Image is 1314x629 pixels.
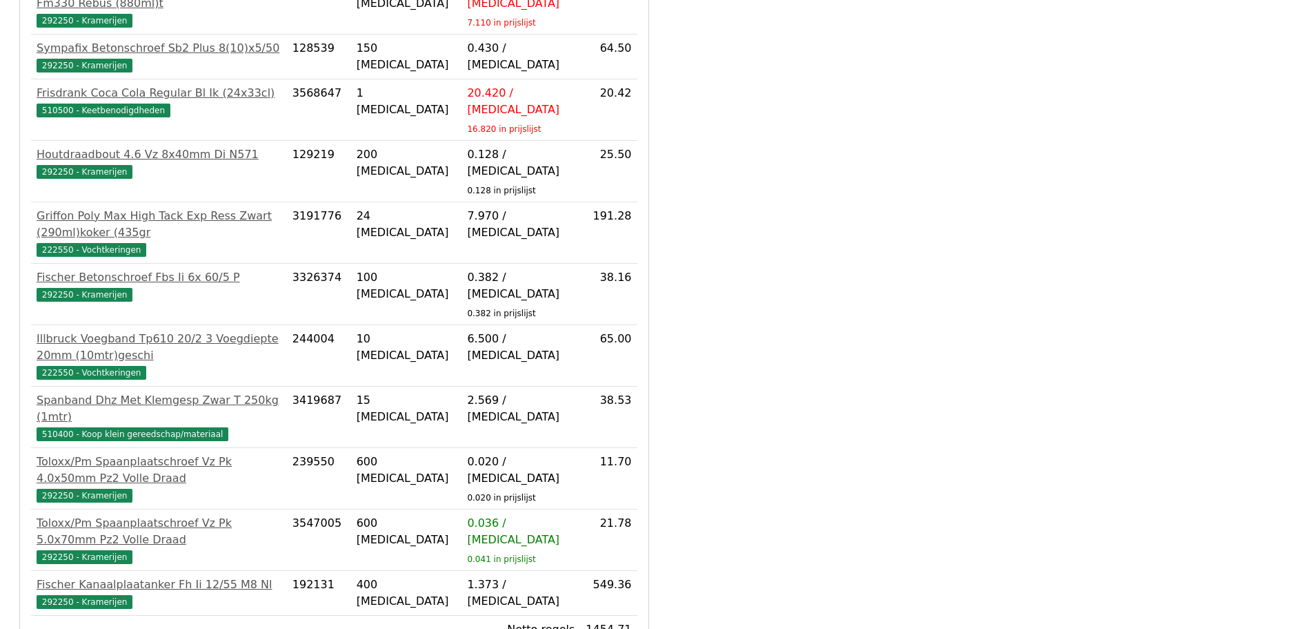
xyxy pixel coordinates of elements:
div: 0.382 / [MEDICAL_DATA] [467,269,575,302]
td: 129219 [287,141,351,202]
a: Frisdrank Coca Cola Regular Bl Ik (24x33cl)510500 - Keetbenodigdheden [37,85,281,118]
div: Fischer Betonschroef Fbs Ii 6x 60/5 P [37,269,281,286]
div: 600 [MEDICAL_DATA] [357,454,457,487]
td: 3547005 [287,510,351,571]
div: 0.036 / [MEDICAL_DATA] [467,515,575,548]
span: 510400 - Koop klein gereedschap/materiaal [37,427,228,441]
sub: 0.128 in prijslijst [467,186,535,195]
a: Fischer Betonschroef Fbs Ii 6x 60/5 P292250 - Kramerijen [37,269,281,302]
span: 510500 - Keetbenodigdheden [37,104,170,117]
div: 6.500 / [MEDICAL_DATA] [467,331,575,364]
td: 3326374 [287,264,351,325]
a: Illbruck Voegband Tp610 20/2 3 Voegdiepte 20mm (10mtr)geschi222550 - Vochtkeringen [37,331,281,380]
span: 292250 - Kramerijen [37,14,132,28]
td: 11.70 [580,448,637,510]
div: 10 [MEDICAL_DATA] [357,331,457,364]
div: 24 [MEDICAL_DATA] [357,208,457,241]
sub: 7.110 in prijslijst [467,18,535,28]
div: 100 [MEDICAL_DATA] [357,269,457,302]
div: 400 [MEDICAL_DATA] [357,577,457,610]
a: Houtdraadbout 4.6 Vz 8x40mm Di N571292250 - Kramerijen [37,146,281,180]
td: 239550 [287,448,351,510]
sub: 0.020 in prijslijst [467,493,535,503]
td: 21.78 [580,510,637,571]
div: Griffon Poly Max High Tack Exp Ress Zwart (290ml)koker (435gr [37,208,281,241]
td: 549.36 [580,571,637,616]
a: Fischer Kanaalplaatanker Fh Ii 12/55 M8 Nl292250 - Kramerijen [37,577,281,610]
div: 0.430 / [MEDICAL_DATA] [467,40,575,73]
div: 200 [MEDICAL_DATA] [357,146,457,180]
a: Toloxx/Pm Spaanplaatschroef Vz Pk 5.0x70mm Pz2 Volle Draad292250 - Kramerijen [37,515,281,565]
sub: 0.382 in prijslijst [467,309,535,318]
div: 150 [MEDICAL_DATA] [357,40,457,73]
div: Illbruck Voegband Tp610 20/2 3 Voegdiepte 20mm (10mtr)geschi [37,331,281,364]
a: Spanband Dhz Met Klemgesp Zwar T 250kg (1mtr)510400 - Koop klein gereedschap/materiaal [37,392,281,442]
div: Spanband Dhz Met Klemgesp Zwar T 250kg (1mtr) [37,392,281,425]
td: 3568647 [287,79,351,141]
span: 292250 - Kramerijen [37,489,132,503]
div: 20.420 / [MEDICAL_DATA] [467,85,575,118]
td: 191.28 [580,202,637,264]
div: Sympafix Betonschroef Sb2 Plus 8(10)x5/50 [37,40,281,57]
span: 292250 - Kramerijen [37,165,132,179]
div: 0.020 / [MEDICAL_DATA] [467,454,575,487]
span: 292250 - Kramerijen [37,550,132,564]
td: 25.50 [580,141,637,202]
td: 128539 [287,35,351,79]
td: 65.00 [580,325,637,387]
div: 600 [MEDICAL_DATA] [357,515,457,548]
div: 7.970 / [MEDICAL_DATA] [467,208,575,241]
div: Houtdraadbout 4.6 Vz 8x40mm Di N571 [37,146,281,163]
span: 292250 - Kramerijen [37,288,132,302]
a: Sympafix Betonschroef Sb2 Plus 8(10)x5/50292250 - Kramerijen [37,40,281,73]
div: 15 [MEDICAL_DATA] [357,392,457,425]
div: Frisdrank Coca Cola Regular Bl Ik (24x33cl) [37,85,281,101]
div: 1 [MEDICAL_DATA] [357,85,457,118]
div: 0.128 / [MEDICAL_DATA] [467,146,575,180]
div: 2.569 / [MEDICAL_DATA] [467,392,575,425]
td: 38.53 [580,387,637,448]
span: 292250 - Kramerijen [37,595,132,609]
td: 192131 [287,571,351,616]
td: 64.50 [580,35,637,79]
div: Toloxx/Pm Spaanplaatschroef Vz Pk 5.0x70mm Pz2 Volle Draad [37,515,281,548]
span: 222550 - Vochtkeringen [37,366,146,380]
div: Fischer Kanaalplaatanker Fh Ii 12/55 M8 Nl [37,577,281,593]
td: 244004 [287,325,351,387]
td: 38.16 [580,264,637,325]
td: 20.42 [580,79,637,141]
sub: 16.820 in prijslijst [467,124,541,134]
a: Griffon Poly Max High Tack Exp Ress Zwart (290ml)koker (435gr222550 - Vochtkeringen [37,208,281,258]
div: Toloxx/Pm Spaanplaatschroef Vz Pk 4.0x50mm Pz2 Volle Draad [37,454,281,487]
sub: 0.041 in prijslijst [467,554,535,564]
td: 3191776 [287,202,351,264]
a: Toloxx/Pm Spaanplaatschroef Vz Pk 4.0x50mm Pz2 Volle Draad292250 - Kramerijen [37,454,281,503]
div: 1.373 / [MEDICAL_DATA] [467,577,575,610]
td: 3419687 [287,387,351,448]
span: 222550 - Vochtkeringen [37,243,146,257]
span: 292250 - Kramerijen [37,59,132,72]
